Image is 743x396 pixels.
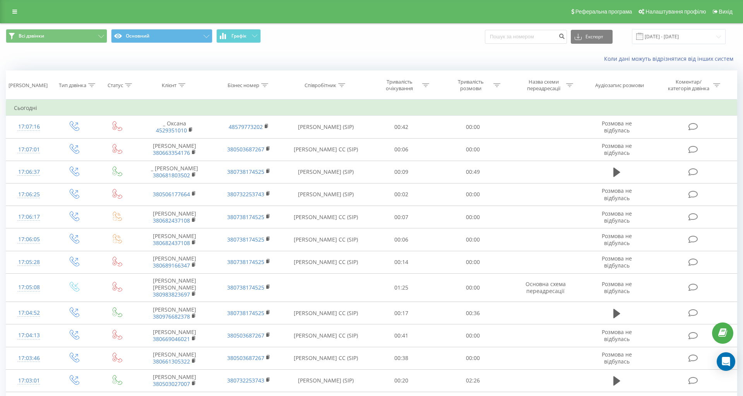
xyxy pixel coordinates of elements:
[59,82,86,89] div: Тип дзвінка
[286,206,366,228] td: [PERSON_NAME] CC (SIP)
[366,251,437,273] td: 00:14
[602,328,632,343] span: Розмова не відбулась
[227,377,264,384] a: 380732253743
[153,380,190,387] a: 380503027007
[645,9,706,15] span: Налаштування профілю
[153,149,190,156] a: 380663354176
[153,171,190,179] a: 380681803502
[137,138,212,161] td: [PERSON_NAME]
[162,82,176,89] div: Клієнт
[229,123,263,130] a: 48579773202
[153,313,190,320] a: 380976682378
[286,251,366,273] td: [PERSON_NAME] CC (SIP)
[305,82,336,89] div: Співробітник
[379,79,420,92] div: Тривалість очікування
[216,29,261,43] button: Графік
[153,291,190,298] a: 380983823697
[366,116,437,138] td: 00:42
[137,324,212,347] td: [PERSON_NAME]
[227,236,264,243] a: 380738174525
[450,79,491,92] div: Тривалість розмови
[595,82,644,89] div: Аудіозапис розмови
[366,138,437,161] td: 00:06
[571,30,613,44] button: Експорт
[366,183,437,206] td: 00:02
[111,29,212,43] button: Основний
[227,213,264,221] a: 380738174525
[437,228,508,251] td: 00:00
[137,228,212,251] td: [PERSON_NAME]
[437,116,508,138] td: 00:00
[19,33,44,39] span: Всі дзвінки
[227,146,264,153] a: 380503687267
[437,302,508,324] td: 00:36
[286,324,366,347] td: [PERSON_NAME] CC (SIP)
[602,280,632,295] span: Розмова не відбулась
[602,210,632,224] span: Розмова не відбулась
[14,165,44,180] div: 17:06:37
[602,351,632,365] span: Розмова не відбулась
[153,262,190,269] a: 380689166347
[6,100,737,116] td: Сьогодні
[437,324,508,347] td: 00:00
[366,347,437,369] td: 00:38
[602,255,632,269] span: Розмова не відбулась
[286,347,366,369] td: [PERSON_NAME] CC (SIP)
[227,284,264,291] a: 380738174525
[153,190,190,198] a: 380506177664
[523,79,564,92] div: Назва схеми переадресації
[14,328,44,343] div: 17:04:13
[602,232,632,247] span: Розмова не відбулась
[602,142,632,156] span: Розмова не відбулась
[137,302,212,324] td: [PERSON_NAME]
[14,305,44,321] div: 17:04:52
[153,335,190,343] a: 380669046021
[437,161,508,183] td: 00:49
[286,369,366,392] td: [PERSON_NAME] (SIP)
[137,251,212,273] td: [PERSON_NAME]
[108,82,123,89] div: Статус
[14,255,44,270] div: 17:05:28
[153,217,190,224] a: 380682437108
[14,373,44,388] div: 17:03:01
[366,302,437,324] td: 00:17
[437,273,508,302] td: 00:00
[602,187,632,201] span: Розмова не відбулась
[153,239,190,247] a: 380682437108
[366,369,437,392] td: 00:20
[227,332,264,339] a: 380503687267
[719,9,733,15] span: Вихід
[227,354,264,362] a: 380503687267
[137,206,212,228] td: [PERSON_NAME]
[575,9,632,15] span: Реферальна програма
[286,302,366,324] td: [PERSON_NAME] CC (SIP)
[137,116,212,138] td: _ Оксана
[137,369,212,392] td: [PERSON_NAME]
[366,324,437,347] td: 00:41
[227,309,264,317] a: 380738174525
[153,358,190,365] a: 380661305322
[666,79,711,92] div: Коментар/категорія дзвінка
[286,228,366,251] td: [PERSON_NAME] CC (SIP)
[14,119,44,134] div: 17:07:16
[14,187,44,202] div: 17:06:25
[231,33,247,39] span: Графік
[286,183,366,206] td: [PERSON_NAME] (SIP)
[437,347,508,369] td: 00:00
[137,161,212,183] td: _ [PERSON_NAME]
[156,127,187,134] a: 4529351010
[437,369,508,392] td: 02:26
[508,273,583,302] td: Основна схема переадресації
[227,190,264,198] a: 380732253743
[227,258,264,266] a: 380738174525
[437,251,508,273] td: 00:00
[14,142,44,157] div: 17:07:01
[14,280,44,295] div: 17:05:08
[437,138,508,161] td: 00:00
[14,209,44,225] div: 17:06:17
[286,116,366,138] td: [PERSON_NAME] (SIP)
[286,161,366,183] td: [PERSON_NAME] (SIP)
[437,183,508,206] td: 00:00
[604,55,737,62] a: Коли дані можуть відрізнятися вiд інших систем
[366,161,437,183] td: 00:09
